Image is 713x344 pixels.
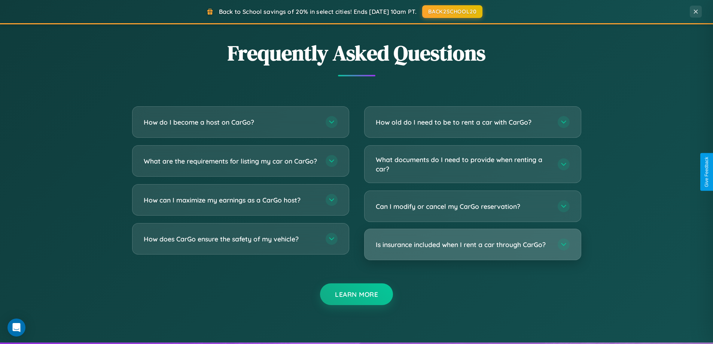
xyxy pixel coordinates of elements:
[704,157,709,187] div: Give Feedback
[376,155,550,173] h3: What documents do I need to provide when renting a car?
[144,195,318,205] h3: How can I maximize my earnings as a CarGo host?
[376,202,550,211] h3: Can I modify or cancel my CarGo reservation?
[376,118,550,127] h3: How old do I need to be to rent a car with CarGo?
[132,39,581,67] h2: Frequently Asked Questions
[320,283,393,305] button: Learn More
[7,319,25,337] div: Open Intercom Messenger
[144,234,318,244] h3: How does CarGo ensure the safety of my vehicle?
[422,5,482,18] button: BACK2SCHOOL20
[219,8,417,15] span: Back to School savings of 20% in select cities! Ends [DATE] 10am PT.
[376,240,550,249] h3: Is insurance included when I rent a car through CarGo?
[144,118,318,127] h3: How do I become a host on CarGo?
[144,156,318,166] h3: What are the requirements for listing my car on CarGo?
